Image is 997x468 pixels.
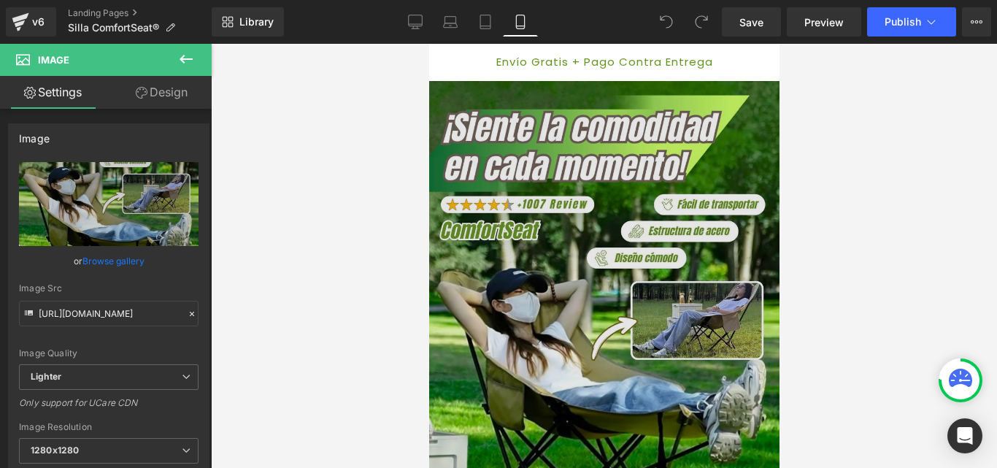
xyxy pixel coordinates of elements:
div: Open Intercom Messenger [947,418,982,453]
button: Publish [867,7,956,37]
input: Link [19,301,199,326]
a: New Library [212,7,284,37]
a: Landing Pages [68,7,212,19]
div: Image Src [19,283,199,294]
a: Desktop [398,7,433,37]
a: Design [109,76,215,109]
b: Lighter [31,371,61,382]
button: Undo [652,7,681,37]
span: Image [38,54,69,66]
a: Tablet [468,7,503,37]
a: v6 [6,7,56,37]
a: Preview [787,7,861,37]
div: Image [19,124,50,145]
div: Only support for UCare CDN [19,397,199,418]
span: Preview [804,15,844,30]
span: Silla ComfortSeat® [68,22,159,34]
div: Image Quality [19,348,199,358]
div: or [19,253,199,269]
a: Laptop [433,7,468,37]
b: 1280x1280 [31,445,79,456]
span: Library [239,15,274,28]
button: More [962,7,991,37]
a: Mobile [503,7,538,37]
span: Publish [885,16,921,28]
div: v6 [29,12,47,31]
a: Browse gallery [82,248,145,274]
div: Image Resolution [19,422,199,432]
button: Redo [687,7,716,37]
span: Save [739,15,763,30]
